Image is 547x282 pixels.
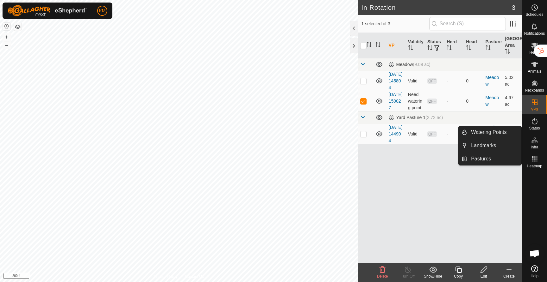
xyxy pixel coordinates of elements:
[531,145,538,149] span: Infra
[386,33,406,58] th: VP
[447,98,461,105] div: -
[463,124,483,144] td: 0
[427,131,437,137] span: OFF
[406,91,425,111] td: Need watering point
[527,164,542,168] span: Heatmap
[531,107,538,111] span: VPs
[3,41,10,49] button: –
[522,263,547,280] a: Help
[486,125,498,143] a: Yard Pasture 1
[467,153,521,165] a: Pastures
[505,50,510,55] p-sorticon: Activate to sort
[467,139,521,152] a: Landmarks
[389,62,431,67] div: Meadow
[483,33,502,58] th: Pasture
[3,23,10,30] button: Reset Map
[408,46,413,51] p-sorticon: Activate to sort
[486,95,499,107] a: Meadow
[471,273,496,279] div: Edit
[406,33,425,58] th: Validity
[389,92,403,110] a: [DATE] 150027
[525,88,544,92] span: Neckbands
[185,274,204,279] a: Contact Us
[471,155,491,163] span: Pastures
[367,43,372,48] p-sorticon: Activate to sort
[429,17,506,30] input: Search (S)
[502,33,522,58] th: [GEOGRAPHIC_DATA] Area
[529,51,539,54] span: Herds
[427,78,437,84] span: OFF
[486,46,491,51] p-sorticon: Activate to sort
[406,71,425,91] td: Valid
[467,126,521,139] a: Watering Points
[512,3,515,12] span: 3
[389,125,403,143] a: [DATE] 144904
[463,33,483,58] th: Head
[502,91,522,111] td: 4.67 ac
[528,69,541,73] span: Animals
[524,32,545,35] span: Notifications
[466,46,471,51] p-sorticon: Activate to sort
[375,43,380,48] p-sorticon: Activate to sort
[502,71,522,91] td: 5.02 ac
[8,5,87,16] img: Gallagher Logo
[446,273,471,279] div: Copy
[427,99,437,104] span: OFF
[425,33,444,58] th: Status
[529,126,540,130] span: Status
[447,78,461,84] div: -
[395,273,420,279] div: Turn Off
[525,244,544,263] div: Open chat
[413,62,431,67] span: (9.09 ac)
[463,91,483,111] td: 0
[389,115,443,120] div: Yard Pasture 1
[459,153,521,165] li: Pastures
[471,129,506,136] span: Watering Points
[486,75,499,87] a: Meadow
[362,4,512,11] h2: In Rotation
[459,126,521,139] li: Watering Points
[425,115,443,120] span: (2.72 ac)
[14,23,22,31] button: Map Layers
[389,72,403,90] a: [DATE] 145804
[459,139,521,152] li: Landmarks
[406,124,425,144] td: Valid
[362,21,429,27] span: 1 selected of 3
[531,274,538,278] span: Help
[427,46,432,51] p-sorticon: Activate to sort
[447,131,461,137] div: -
[3,33,10,41] button: +
[471,142,496,149] span: Landmarks
[420,273,446,279] div: Show/Hide
[447,46,452,51] p-sorticon: Activate to sort
[444,33,463,58] th: Herd
[154,274,178,279] a: Privacy Policy
[99,8,106,14] span: KM
[525,13,543,16] span: Schedules
[377,274,388,279] span: Delete
[502,124,522,144] td: 1.43 ac
[463,71,483,91] td: 0
[496,273,522,279] div: Create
